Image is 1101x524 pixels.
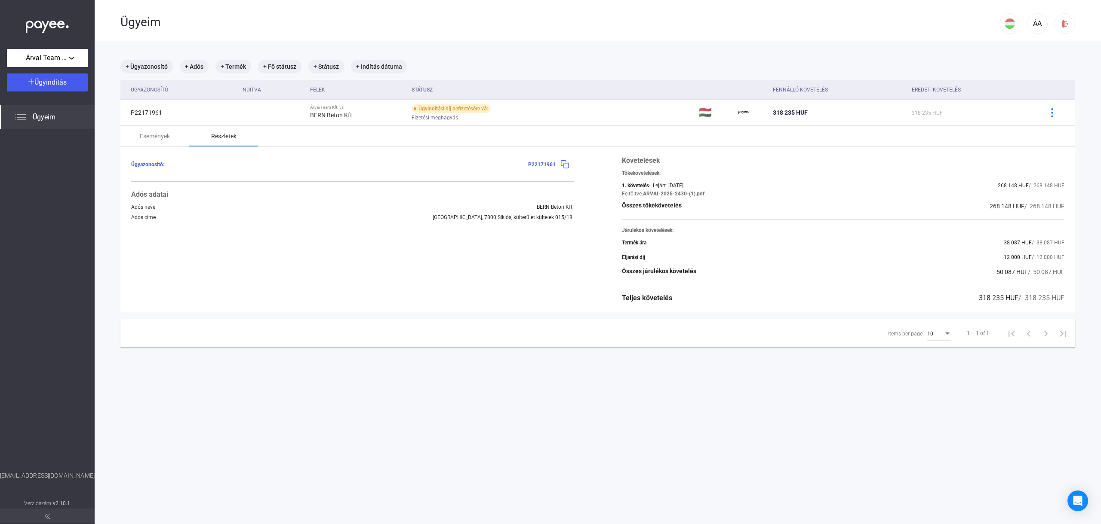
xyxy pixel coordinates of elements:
div: Árvai Team Kft. vs [310,105,405,110]
span: Ügyeim [33,112,55,122]
div: Tőkekövetelések: [622,170,1064,176]
span: 318 235 HUF [773,109,808,116]
button: copy-blue [556,155,574,174]
mat-chip: + Indítás dátuma [351,60,407,73]
td: 🇭🇺 [695,100,735,125]
button: Árvai Team Kft. [7,49,88,67]
img: HU [1005,18,1015,29]
div: Eredeti követelés [912,85,1032,95]
div: Fennálló követelés [773,85,905,95]
span: 268 148 HUF [998,183,1029,189]
div: Fennálló követelés [773,85,828,95]
mat-chip: + Státusz [308,60,344,73]
span: Ügyindítás [34,78,67,86]
div: Ügyeim [120,15,1000,30]
div: Ügyindítási díj befizetésére vár [412,104,491,113]
div: 1 – 1 of 1 [967,328,989,338]
div: Ügyazonosító [131,85,234,95]
div: Ügyazonosító [131,85,168,95]
span: P22171961 [528,161,556,168]
div: Eljárási díj [622,254,645,260]
div: Összes járulékos követelés [622,267,696,277]
button: ÁA [1027,13,1048,34]
img: more-blue [1048,108,1057,117]
div: Indítva [241,85,261,95]
div: Teljes követelés [622,293,672,303]
img: plus-white.svg [28,79,34,85]
div: Items per page: [888,329,924,339]
span: / 318 235 HUF [1018,294,1064,302]
div: - Lejárt: [DATE] [649,183,683,189]
mat-select: Items per page: [927,328,951,338]
button: Previous page [1020,325,1037,342]
div: Összes tőkekövetelés [622,201,682,211]
div: Események [140,131,170,141]
button: Last page [1055,325,1072,342]
img: white-payee-white-dot.svg [26,16,69,34]
mat-chip: + Ügyazonosító [120,60,173,73]
span: Árvai Team Kft. [26,53,69,63]
div: BERN Beton Kft. [537,204,574,210]
div: ÁA [1030,18,1045,29]
mat-chip: + Fő státusz [258,60,301,73]
div: Felek [310,85,325,95]
div: Feltöltve: [622,191,643,197]
div: Adós neve [131,204,155,210]
div: Részletek [211,131,237,141]
div: Open Intercom Messenger [1067,490,1088,511]
a: ARVAI-2025-2430-(1).pdf [643,191,704,197]
div: Járulékos követelések: [622,227,1064,233]
button: logout-red [1055,13,1075,34]
button: Ügyindítás [7,73,88,91]
img: payee-logo [738,107,749,118]
span: 268 148 HUF [990,203,1024,210]
div: Adós címe [131,214,156,220]
div: Követelések [622,155,1064,166]
span: / 268 148 HUF [1024,203,1064,210]
button: more-blue [1043,104,1061,122]
span: / 268 148 HUF [1029,183,1064,189]
span: Ügyazonosító: [131,161,164,168]
span: Fizetési meghagyás [412,113,458,123]
button: First page [1003,325,1020,342]
img: arrow-double-left-grey.svg [45,514,50,519]
button: Next page [1037,325,1055,342]
strong: v2.10.1 [53,500,71,506]
img: logout-red [1061,19,1070,28]
img: list.svg [15,112,26,122]
mat-chip: + Adós [180,60,209,73]
span: / 12 000 HUF [1032,254,1064,260]
span: / 50 087 HUF [1028,268,1064,275]
span: 38 087 HUF [1004,240,1032,246]
span: 10 [927,331,933,337]
strong: BERN Beton Kft. [310,112,354,119]
span: 12 000 HUF [1004,254,1032,260]
div: Adós adatai [131,189,574,200]
span: / 38 087 HUF [1032,240,1064,246]
div: 1. követelés [622,183,649,189]
div: [GEOGRAPHIC_DATA], 7800 Siklós, külterület kültelek 015/18. [433,214,574,220]
div: Eredeti követelés [912,85,961,95]
mat-chip: + Termék [215,60,251,73]
span: 50 087 HUF [996,268,1028,275]
span: 318 235 HUF [979,294,1018,302]
span: 318 235 HUF [912,110,943,116]
div: Felek [310,85,405,95]
button: HU [1000,13,1020,34]
th: Státusz [408,80,696,100]
td: P22171961 [120,100,238,125]
img: copy-blue [560,160,569,169]
div: Termék ára [622,240,646,246]
div: Indítva [241,85,303,95]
